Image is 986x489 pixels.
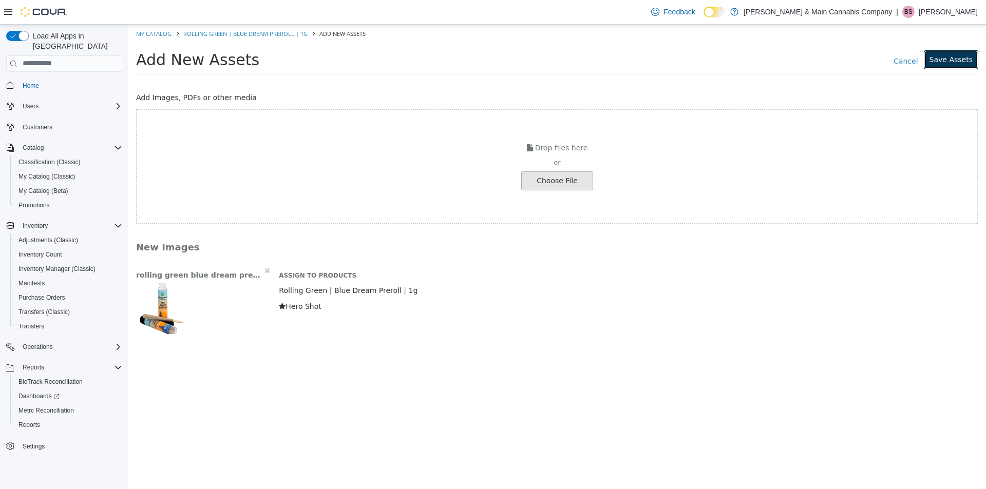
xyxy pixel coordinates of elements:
a: Metrc Reconciliation [14,404,78,417]
span: Adjustments (Classic) [18,236,78,244]
span: Manifests [14,277,122,289]
button: Users [18,100,43,112]
span: Dashboards [14,390,122,402]
span: Users [18,100,122,112]
a: Feedback [647,2,699,22]
span: Transfers (Classic) [18,308,70,316]
button: Preview [8,258,59,309]
span: Inventory Count [14,248,122,261]
a: Home [18,80,43,92]
a: Rolling Green | Blue Dream Preroll | 1g [55,5,179,13]
span: BioTrack Reconciliation [18,378,83,386]
button: Reports [2,360,126,375]
span: Promotions [14,199,122,211]
span: Dashboards [18,392,60,400]
button: Adjustments (Classic) [10,233,126,247]
a: Dashboards [10,389,126,403]
button: Save Assets [795,26,850,45]
button: My Catalog (Beta) [10,184,126,198]
button: Operations [18,341,57,353]
a: Customers [18,121,56,133]
button: Catalog [18,142,48,154]
div: Barton Swan [902,6,915,18]
div: Choose File [393,147,465,166]
span: Promotions [18,201,50,209]
p: Rolling Green | Blue Dream Preroll | 1g [150,261,850,271]
span: My Catalog (Classic) [14,170,122,183]
a: Adjustments (Classic) [14,234,82,246]
button: Promotions [10,198,126,212]
a: My Catalog [8,5,43,13]
a: Transfers [14,320,48,332]
span: Catalog [23,144,44,152]
button: Purchase Orders [10,290,126,305]
span: Inventory [18,220,122,232]
a: Purchase Orders [14,291,69,304]
span: Adjustments (Classic) [14,234,122,246]
span: Classification (Classic) [14,156,122,168]
input: Dark Mode [704,7,725,17]
button: Customers [2,120,126,134]
span: Customers [18,121,122,133]
button: Manifests [10,276,126,290]
p: Add Images, PDFs or other media [8,68,850,79]
button: Inventory [18,220,52,232]
div: or [9,133,849,143]
span: BioTrack Reconciliation [14,376,122,388]
span: Transfers (Classic) [14,306,122,318]
button: Catalog [2,141,126,155]
span: Add New Assets [191,5,237,13]
button: Transfers (Classic) [10,305,126,319]
button: Home [2,78,126,93]
span: Classification (Classic) [18,158,81,166]
span: Dark Mode [704,17,704,18]
span: Load All Apps in [GEOGRAPHIC_DATA] [29,31,122,51]
span: Inventory Count [18,250,62,259]
nav: Complex example [6,74,122,480]
a: Inventory Manager (Classic) [14,263,100,275]
a: Reports [14,419,44,431]
button: My Catalog (Classic) [10,169,126,184]
span: Operations [18,341,122,353]
a: Inventory Count [14,248,66,261]
span: Home [23,82,39,90]
p: [PERSON_NAME] & Main Cannabis Company [744,6,892,18]
span: Transfers [14,320,122,332]
button: Inventory Count [10,247,126,262]
span: Metrc Reconciliation [14,404,122,417]
button: Inventory Manager (Classic) [10,262,126,276]
p: Hero Shot [150,277,850,287]
button: Metrc Reconciliation [10,403,126,418]
span: My Catalog (Classic) [18,172,75,181]
p: | [896,6,898,18]
button: Inventory [2,219,126,233]
span: Users [23,102,39,110]
a: Transfers (Classic) [14,306,74,318]
span: Purchase Orders [14,291,122,304]
span: rolling green blue dream preroll asset.png [8,246,135,255]
button: Transfers [10,319,126,334]
button: Reports [10,418,126,432]
button: Remove asset [136,240,142,252]
a: Cancel [760,27,795,43]
h3: New Images [8,217,770,228]
span: Inventory Manager (Classic) [14,263,122,275]
a: Promotions [14,199,54,211]
a: My Catalog (Beta) [14,185,72,197]
span: Inventory [23,222,48,230]
span: Metrc Reconciliation [18,406,74,415]
span: Feedback [663,7,695,17]
span: My Catalog (Beta) [14,185,122,197]
a: Classification (Classic) [14,156,85,168]
button: Reports [18,361,48,374]
span: Customers [23,123,52,131]
p: Drop files here [9,118,849,130]
span: Settings [18,439,122,452]
span: Catalog [18,142,122,154]
span: Add New Assets [8,26,131,44]
a: Manifests [14,277,49,289]
span: Operations [23,343,53,351]
span: Reports [23,363,44,371]
img: rolling green blue dream preroll asset.png [8,258,59,309]
span: Manifests [18,279,45,287]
